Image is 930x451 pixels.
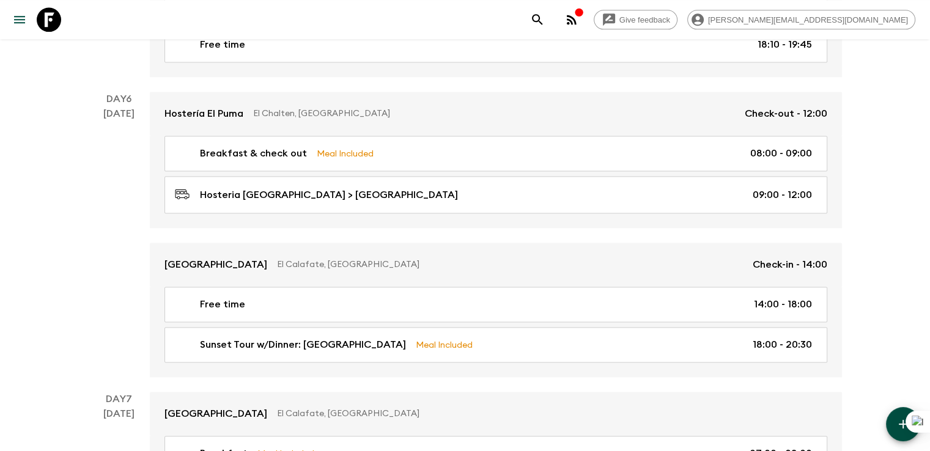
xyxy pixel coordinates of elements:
[200,146,307,161] p: Breakfast & check out
[701,15,915,24] span: [PERSON_NAME][EMAIL_ADDRESS][DOMAIN_NAME]
[200,188,458,202] p: Hosteria [GEOGRAPHIC_DATA] > [GEOGRAPHIC_DATA]
[164,287,827,322] a: Free time14:00 - 18:00
[750,146,812,161] p: 08:00 - 09:00
[753,337,812,352] p: 18:00 - 20:30
[753,188,812,202] p: 09:00 - 12:00
[253,108,735,120] p: El Chalten, [GEOGRAPHIC_DATA]
[754,297,812,312] p: 14:00 - 18:00
[164,27,827,62] a: Free time18:10 - 19:45
[103,106,135,377] div: [DATE]
[89,92,150,106] p: Day 6
[7,7,32,32] button: menu
[525,7,550,32] button: search adventures
[89,392,150,406] p: Day 7
[753,257,827,272] p: Check-in - 14:00
[150,392,842,436] a: [GEOGRAPHIC_DATA]El Calafate, [GEOGRAPHIC_DATA]
[150,243,842,287] a: [GEOGRAPHIC_DATA]El Calafate, [GEOGRAPHIC_DATA]Check-in - 14:00
[416,338,473,351] p: Meal Included
[164,257,267,272] p: [GEOGRAPHIC_DATA]
[745,106,827,121] p: Check-out - 12:00
[317,147,374,160] p: Meal Included
[164,106,243,121] p: Hostería El Puma
[758,37,812,52] p: 18:10 - 19:45
[613,15,677,24] span: Give feedback
[164,176,827,213] a: Hosteria [GEOGRAPHIC_DATA] > [GEOGRAPHIC_DATA]09:00 - 12:00
[164,327,827,362] a: Sunset Tour w/Dinner: [GEOGRAPHIC_DATA]Meal Included18:00 - 20:30
[164,406,267,421] p: [GEOGRAPHIC_DATA]
[687,10,915,29] div: [PERSON_NAME][EMAIL_ADDRESS][DOMAIN_NAME]
[277,258,743,271] p: El Calafate, [GEOGRAPHIC_DATA]
[277,408,817,420] p: El Calafate, [GEOGRAPHIC_DATA]
[200,337,406,352] p: Sunset Tour w/Dinner: [GEOGRAPHIC_DATA]
[200,37,245,52] p: Free time
[200,297,245,312] p: Free time
[150,92,842,136] a: Hostería El PumaEl Chalten, [GEOGRAPHIC_DATA]Check-out - 12:00
[594,10,677,29] a: Give feedback
[164,136,827,171] a: Breakfast & check outMeal Included08:00 - 09:00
